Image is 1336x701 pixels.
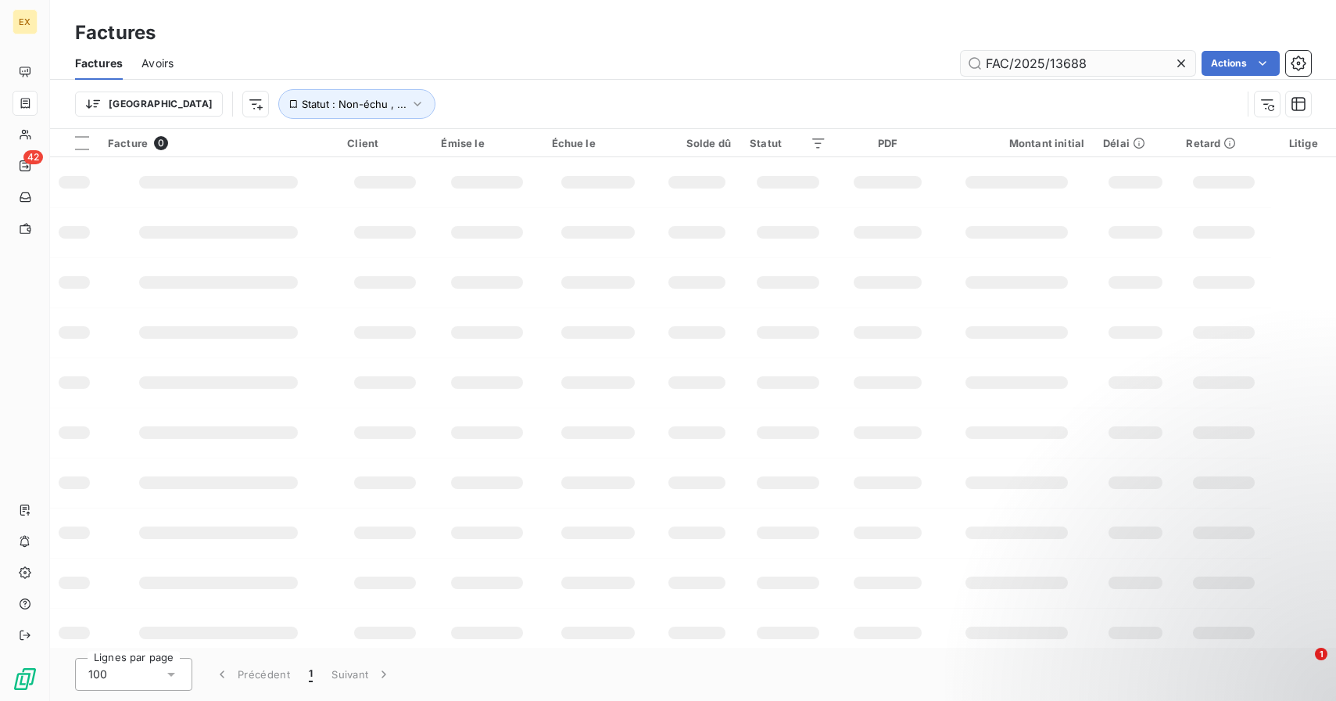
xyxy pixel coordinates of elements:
[75,19,156,47] h3: Factures
[1202,51,1280,76] button: Actions
[949,137,1084,149] div: Montant initial
[278,89,435,119] button: Statut : Non-échu , ...
[663,137,731,149] div: Solde dû
[108,137,148,149] span: Facture
[299,658,322,691] button: 1
[1280,137,1327,149] div: Litige
[347,137,422,149] div: Client
[961,51,1195,76] input: Rechercher
[845,137,930,149] div: PDF
[1283,648,1320,685] iframe: Intercom live chat
[88,667,107,682] span: 100
[1103,137,1167,149] div: Délai
[750,137,826,149] div: Statut
[13,9,38,34] div: EX
[75,56,123,71] span: Factures
[552,137,644,149] div: Échue le
[441,137,532,149] div: Émise le
[23,150,43,164] span: 42
[154,136,168,150] span: 0
[205,658,299,691] button: Précédent
[302,98,407,110] span: Statut : Non-échu , ...
[13,667,38,692] img: Logo LeanPay
[75,92,223,117] button: [GEOGRAPHIC_DATA]
[1186,137,1261,149] div: Retard
[1315,648,1327,660] span: 1
[309,667,313,682] span: 1
[1023,549,1336,659] iframe: Intercom notifications message
[141,56,174,71] span: Avoirs
[322,658,401,691] button: Suivant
